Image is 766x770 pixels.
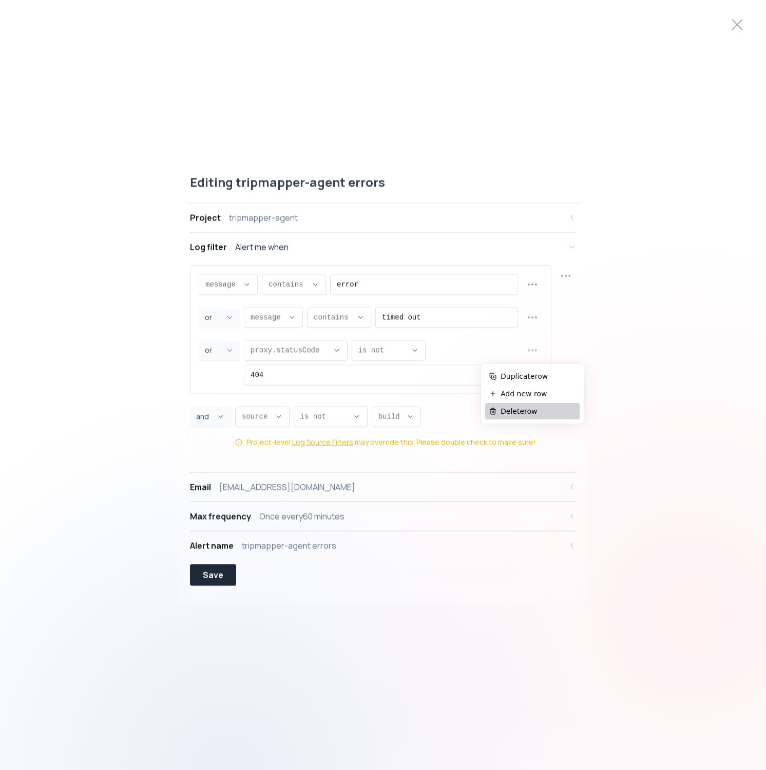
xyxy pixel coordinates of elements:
span: is not [300,412,349,422]
div: Static Actions [483,366,582,421]
span: or [205,313,221,323]
span: Delete row [501,406,576,416]
span: and [196,412,213,422]
button: Descriptive Select [244,340,348,361]
input: Enter text value... [382,308,511,327]
div: Once every 60 minutes [259,510,344,523]
button: Descriptive Select [262,274,326,295]
button: Joiner Select [190,407,231,427]
button: Descriptive Select [199,274,258,295]
div: Alert name [190,540,234,552]
div: Project-level may override this. Please double check to make sure! [246,437,536,448]
button: Joiner Select [199,340,240,361]
div: Save [203,569,223,581]
span: build [378,412,402,422]
ul: Static Actions [485,368,580,419]
span: proxy.statusCode [251,345,329,356]
span: contains [269,280,307,290]
button: Joiner Select [199,307,240,328]
div: tripmapper-agent [229,212,298,224]
span: or [205,345,221,356]
input: Enter text value... [337,275,511,295]
button: Descriptive Select [235,407,290,427]
span: message [205,280,239,290]
div: [EMAIL_ADDRESS][DOMAIN_NAME] [219,481,355,493]
div: Editing tripmapper-agent errors [186,174,580,204]
button: Descriptive Select [352,340,426,361]
input: Enter text value... [251,365,511,385]
button: Descriptive Select [294,407,368,427]
div: tripmapper-agent errors [242,540,336,552]
span: message [251,313,284,323]
button: Descriptive Select [307,307,371,328]
button: Descriptive Select [372,407,421,427]
div: Log filter [190,241,227,253]
div: Project [190,212,221,224]
div: Alert me when [235,241,289,253]
span: Duplicate row [501,371,576,381]
button: Descriptive Select [244,307,303,328]
span: contains [314,313,352,323]
div: Max frequency [190,510,251,523]
span: Add new row [501,389,576,399]
a: Log Source Filters [292,437,353,448]
div: Email [190,481,211,493]
span: is not [358,345,407,356]
span: source [242,412,271,422]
